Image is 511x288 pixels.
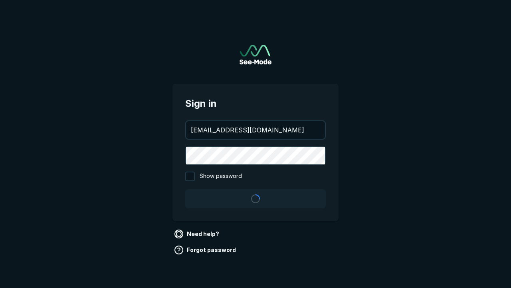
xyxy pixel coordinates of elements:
a: Need help? [172,228,222,240]
span: Sign in [185,96,326,111]
input: your@email.com [186,121,325,139]
a: Forgot password [172,244,239,256]
span: Show password [200,172,242,181]
a: Go to sign in [240,45,271,64]
img: See-Mode Logo [240,45,271,64]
